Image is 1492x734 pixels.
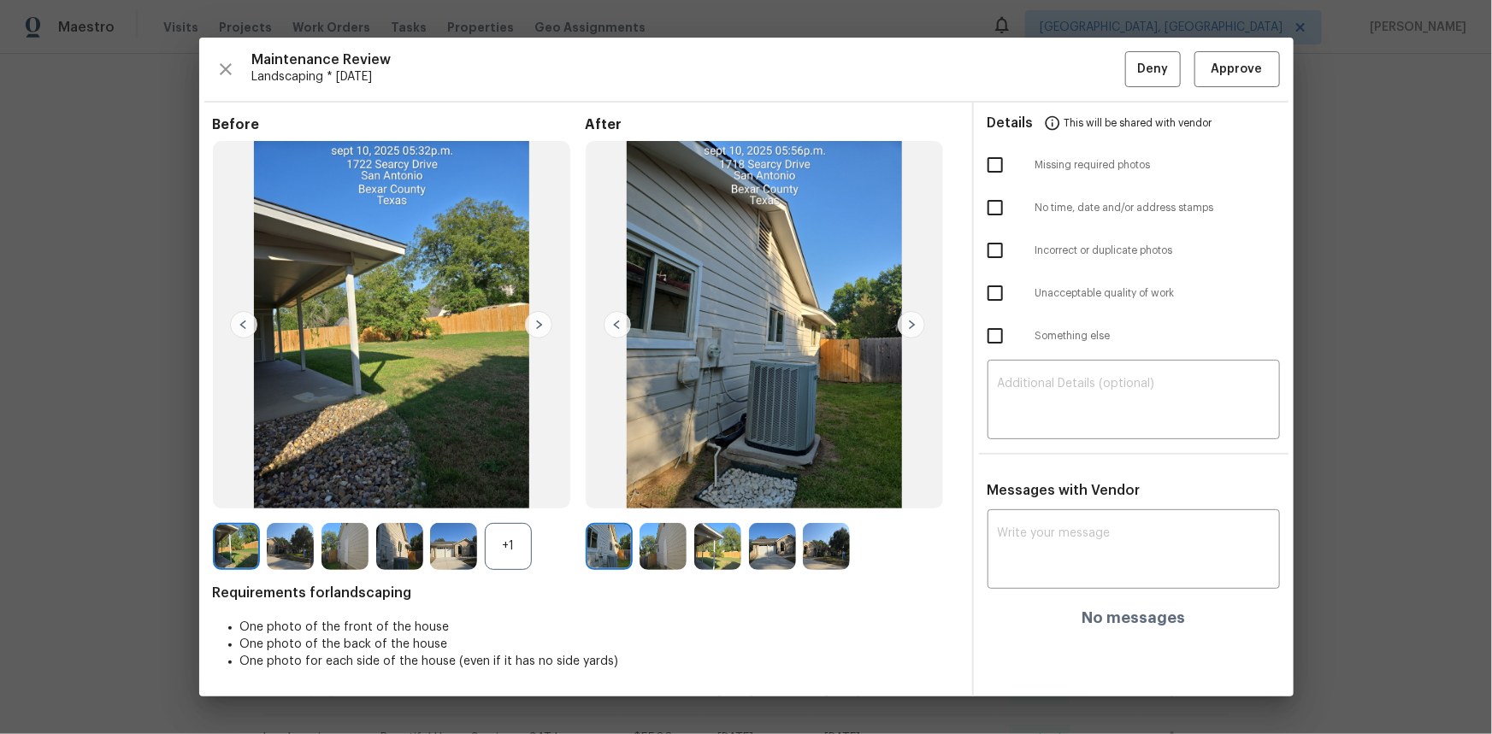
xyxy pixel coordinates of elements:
[1035,158,1280,173] span: Missing required photos
[974,314,1294,357] div: Something else
[1064,103,1212,144] span: This will be shared with vendor
[586,116,958,133] span: After
[240,619,958,636] li: One photo of the front of the house
[1082,609,1185,626] h4: No messages
[525,311,552,338] img: right-chevron-button-url
[1035,329,1280,344] span: Something else
[974,186,1294,229] div: No time, date and/or address stamps
[1035,201,1280,215] span: No time, date and/or address stamps
[213,116,586,133] span: Before
[1035,286,1280,301] span: Unacceptable quality of work
[974,229,1294,272] div: Incorrect or duplicate photos
[240,653,958,670] li: One photo for each side of the house (even if it has no side yards)
[898,311,925,338] img: right-chevron-button-url
[485,523,532,570] div: +1
[1137,59,1168,80] span: Deny
[988,484,1141,497] span: Messages with Vendor
[213,584,958,602] span: Requirements for landscaping
[974,144,1294,186] div: Missing required photos
[230,311,257,338] img: left-chevron-button-url
[252,68,1125,85] span: Landscaping * [DATE]
[252,51,1125,68] span: Maintenance Review
[604,311,631,338] img: left-chevron-button-url
[1194,51,1280,88] button: Approve
[1212,59,1263,80] span: Approve
[974,272,1294,314] div: Unacceptable quality of work
[1125,51,1181,88] button: Deny
[988,103,1034,144] span: Details
[240,636,958,653] li: One photo of the back of the house
[1035,244,1280,258] span: Incorrect or duplicate photos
